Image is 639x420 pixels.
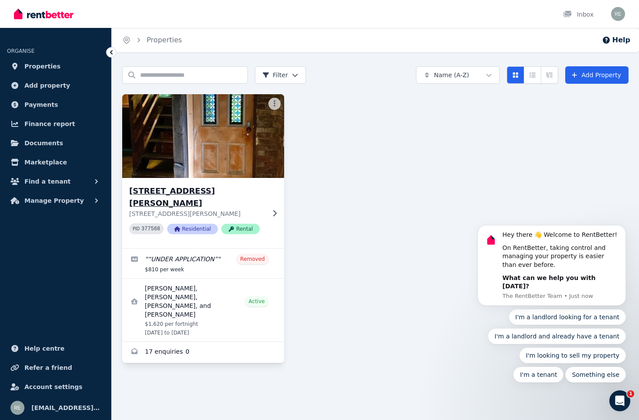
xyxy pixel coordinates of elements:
span: Payments [24,99,58,110]
a: Documents [7,134,104,152]
a: Add Property [565,66,629,84]
span: Finance report [24,119,75,129]
a: Marketplace [7,154,104,171]
button: Card view [507,66,524,84]
a: Refer a friend [7,359,104,376]
a: Finance report [7,115,104,133]
img: RentBetter [14,7,73,20]
span: Help centre [24,343,65,354]
img: redbird10@me.com [611,7,625,21]
a: Enquiries for 9 Gleghorn Rd, Kallista [122,342,284,363]
button: Compact list view [524,66,541,84]
a: Add property [7,77,104,94]
a: Payments [7,96,104,113]
span: [EMAIL_ADDRESS][DOMAIN_NAME] [31,403,101,413]
a: Properties [7,58,104,75]
span: Documents [24,138,63,148]
span: Properties [24,61,61,72]
p: [STREET_ADDRESS][PERSON_NAME] [129,209,265,218]
button: Help [602,35,630,45]
button: Name (A-Z) [416,66,500,84]
button: Find a tenant [7,173,104,190]
a: View details for Teagan Faull, Joe Hughes, Samuel Martini, and Lachlan Sleath [122,279,284,341]
a: Properties [147,36,182,44]
img: 9 Gleghorn Rd, Kallista [118,92,288,180]
button: Expanded list view [541,66,558,84]
span: Account settings [24,382,82,392]
span: Rental [221,224,260,234]
small: PID [133,226,140,231]
iframe: Intercom notifications message [464,147,639,396]
nav: Breadcrumb [112,28,192,52]
img: redbird10@me.com [10,401,24,415]
button: More options [268,98,281,110]
a: 9 Gleghorn Rd, Kallista[STREET_ADDRESS][PERSON_NAME][STREET_ADDRESS][PERSON_NAME]PID 377568Reside... [122,94,284,248]
span: Name (A-Z) [434,71,469,79]
span: Marketplace [24,157,67,167]
span: Manage Property [24,195,84,206]
button: Filter [255,66,306,84]
span: Add property [24,80,70,91]
span: 1 [627,390,634,397]
button: Manage Property [7,192,104,209]
iframe: Intercom live chat [609,390,630,411]
span: Filter [262,71,288,79]
span: Refer a friend [24,362,72,373]
h3: [STREET_ADDRESS][PERSON_NAME] [129,185,265,209]
div: Inbox [563,10,594,19]
a: Edit listing: “UNDER APPLICATION” [122,249,284,278]
span: Find a tenant [24,176,71,187]
a: Help centre [7,340,104,357]
a: Account settings [7,378,104,396]
span: ORGANISE [7,48,34,54]
span: Residential [167,224,218,234]
div: View options [507,66,558,84]
code: 377568 [141,226,160,232]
